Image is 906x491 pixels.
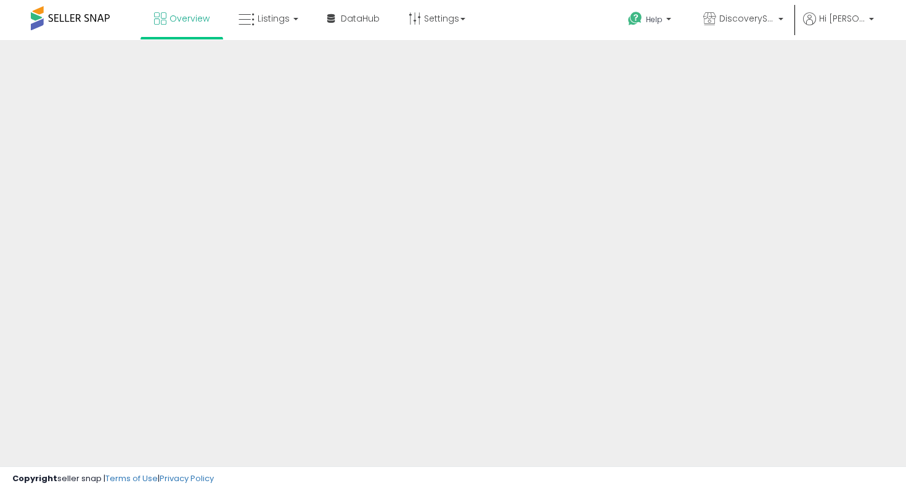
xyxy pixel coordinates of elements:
[719,12,775,25] span: DiscoveryShop [GEOGRAPHIC_DATA]
[627,11,643,26] i: Get Help
[618,2,684,40] a: Help
[258,12,290,25] span: Listings
[169,12,210,25] span: Overview
[12,473,214,485] div: seller snap | |
[646,14,663,25] span: Help
[819,12,865,25] span: Hi [PERSON_NAME]
[803,12,874,40] a: Hi [PERSON_NAME]
[105,473,158,484] a: Terms of Use
[160,473,214,484] a: Privacy Policy
[12,473,57,484] strong: Copyright
[341,12,380,25] span: DataHub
